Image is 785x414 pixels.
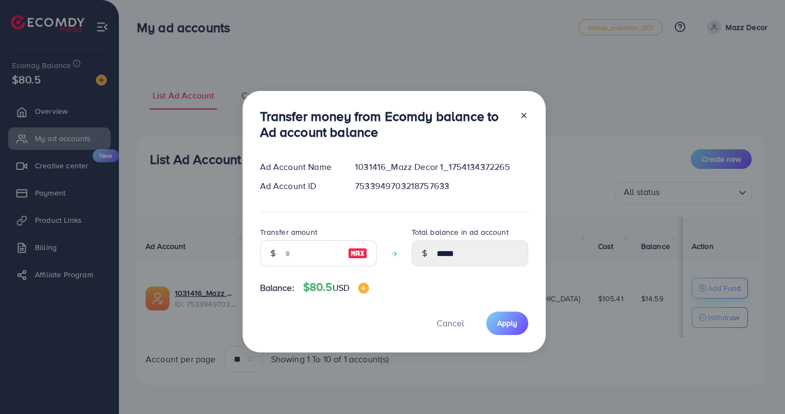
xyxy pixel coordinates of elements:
[739,365,777,406] iframe: Chat
[346,161,536,173] div: 1031416_Mazz Decor 1_1754134372265
[333,282,349,294] span: USD
[348,247,367,260] img: image
[437,317,464,329] span: Cancel
[412,227,509,238] label: Total balance in ad account
[423,312,478,335] button: Cancel
[497,318,517,328] span: Apply
[251,161,347,173] div: Ad Account Name
[358,283,369,294] img: image
[260,108,511,140] h3: Transfer money from Ecomdy balance to Ad account balance
[251,180,347,192] div: Ad Account ID
[260,227,317,238] label: Transfer amount
[260,282,294,294] span: Balance:
[346,180,536,192] div: 7533949703218757633
[486,312,528,335] button: Apply
[303,281,369,294] h4: $80.5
